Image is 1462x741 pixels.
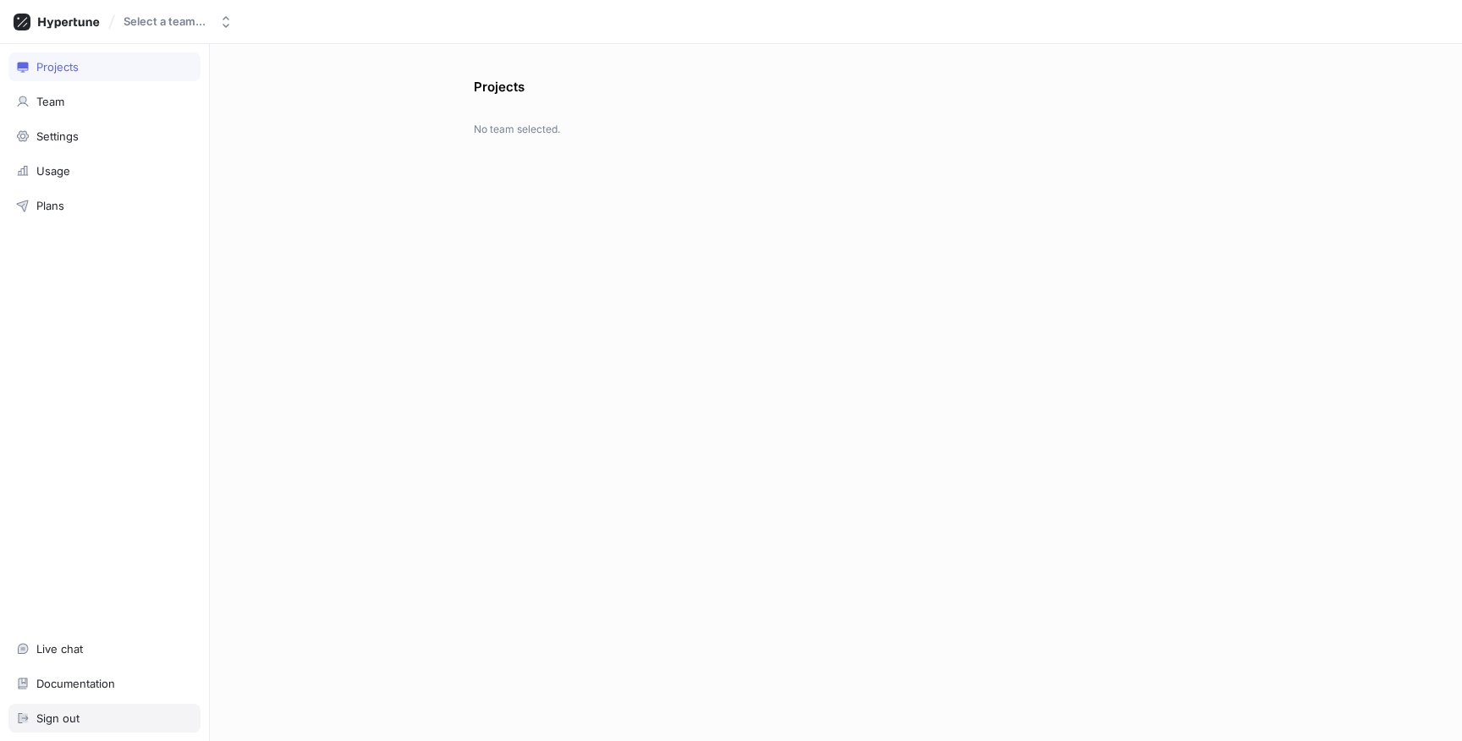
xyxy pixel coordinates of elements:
div: Select a team... [124,14,206,29]
div: Documentation [36,677,115,690]
div: Plans [36,199,64,212]
div: Projects [36,60,79,74]
div: Usage [36,164,70,178]
a: Plans [8,191,201,220]
p: Projects [474,78,525,105]
div: Live chat [36,642,83,656]
div: Settings [36,129,79,143]
div: Sign out [36,711,80,725]
a: Settings [8,122,201,151]
p: No team selected. [474,122,1198,137]
a: Usage [8,156,201,185]
div: Team [36,95,64,108]
button: Select a team... [117,8,239,36]
a: Documentation [8,669,201,698]
a: Projects [8,52,201,81]
a: Team [8,87,201,116]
